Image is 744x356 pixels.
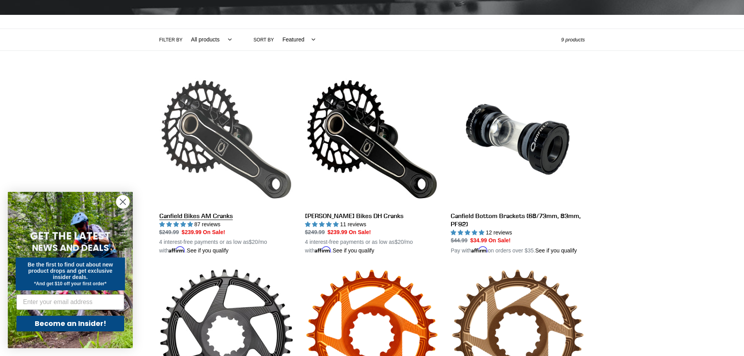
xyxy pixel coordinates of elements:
[30,229,111,243] span: GET THE LATEST
[159,36,183,43] label: Filter by
[16,316,124,331] button: Become an Insider!
[34,281,106,286] span: *And get $10 off your first order*
[116,195,130,209] button: Close dialog
[253,36,274,43] label: Sort by
[16,294,124,310] input: Enter your email address
[32,242,109,254] span: NEWS AND DEALS
[561,37,585,43] span: 9 products
[28,261,113,280] span: Be the first to find out about new product drops and get exclusive insider deals.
